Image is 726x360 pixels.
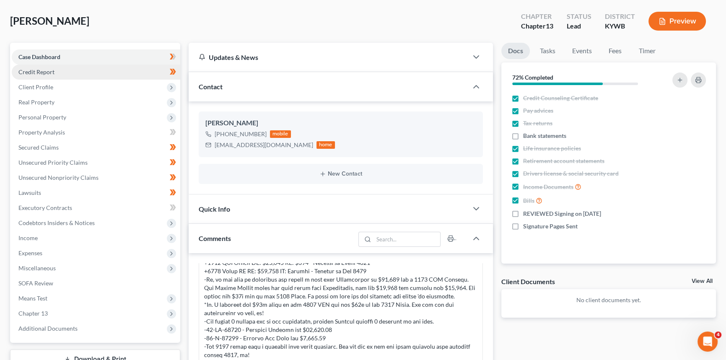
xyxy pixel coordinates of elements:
[508,296,710,304] p: No client documents yet.
[12,200,180,215] a: Executory Contracts
[18,159,88,166] span: Unsecured Priority Claims
[199,83,223,91] span: Contact
[602,43,629,59] a: Fees
[205,118,476,128] div: [PERSON_NAME]
[18,264,56,272] span: Miscellaneous
[521,21,553,31] div: Chapter
[692,278,713,284] a: View All
[567,21,591,31] div: Lead
[18,219,95,226] span: Codebtors Insiders & Notices
[567,12,591,21] div: Status
[18,249,42,256] span: Expenses
[18,204,72,211] span: Executory Contracts
[697,332,718,352] iframe: Intercom live chat
[18,310,48,317] span: Chapter 13
[12,276,180,291] a: SOFA Review
[12,65,180,80] a: Credit Report
[565,43,599,59] a: Events
[199,234,231,242] span: Comments
[12,185,180,200] a: Lawsuits
[205,171,476,177] button: New Contact
[546,22,553,30] span: 13
[523,169,619,178] span: Drivers license & social security card
[18,280,53,287] span: SOFA Review
[18,144,59,151] span: Secured Claims
[18,189,41,196] span: Lawsuits
[18,129,65,136] span: Property Analysis
[18,53,60,60] span: Case Dashboard
[523,222,578,231] span: Signature Pages Sent
[18,68,54,75] span: Credit Report
[512,74,553,81] strong: 72% Completed
[18,234,38,241] span: Income
[715,332,721,338] span: 4
[501,43,530,59] a: Docs
[605,12,635,21] div: District
[12,170,180,185] a: Unsecured Nonpriority Claims
[18,295,47,302] span: Means Test
[523,119,552,127] span: Tax returns
[523,144,581,153] span: Life insurance policies
[523,197,534,205] span: Bills
[373,232,440,246] input: Search...
[199,53,458,62] div: Updates & News
[523,132,566,140] span: Bank statements
[215,141,313,149] div: [EMAIL_ADDRESS][DOMAIN_NAME]
[632,43,662,59] a: Timer
[523,157,604,165] span: Retirement account statements
[12,125,180,140] a: Property Analysis
[18,174,99,181] span: Unsecured Nonpriority Claims
[648,12,706,31] button: Preview
[18,83,53,91] span: Client Profile
[501,277,555,286] div: Client Documents
[18,98,54,106] span: Real Property
[18,325,78,332] span: Additional Documents
[316,141,335,149] div: home
[523,210,601,218] span: REVIEWED Signing on [DATE]
[12,155,180,170] a: Unsecured Priority Claims
[533,43,562,59] a: Tasks
[10,15,89,27] span: [PERSON_NAME]
[18,114,66,121] span: Personal Property
[605,21,635,31] div: KYWB
[523,106,553,115] span: Pay advices
[521,12,553,21] div: Chapter
[523,183,573,191] span: Income Documents
[270,130,291,138] div: mobile
[12,140,180,155] a: Secured Claims
[215,130,267,138] div: [PHONE_NUMBER]
[523,94,598,102] span: Credit Counseling Certificate
[199,205,230,213] span: Quick Info
[12,49,180,65] a: Case Dashboard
